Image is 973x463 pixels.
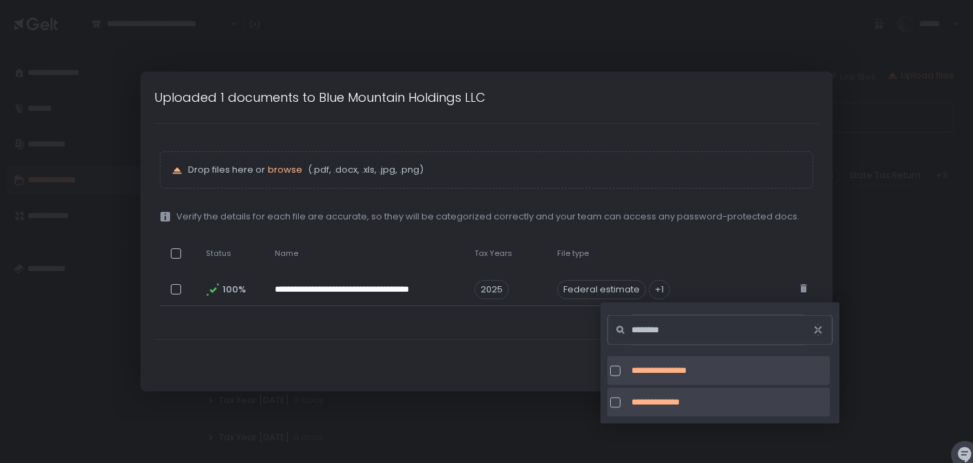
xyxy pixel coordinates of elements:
button: browse [268,164,302,176]
div: +1 [649,280,670,299]
span: Verify the details for each file are accurate, so they will be categorized correctly and your tea... [176,211,799,223]
span: Status [206,248,231,259]
span: 2025 [474,280,509,299]
p: Drop files here or [188,164,802,176]
span: Tax Years [474,248,512,259]
h1: Uploaded 1 documents to Blue Mountain Holdings LLC [154,88,485,107]
span: File type [557,248,589,259]
div: Federal estimate [557,280,646,299]
span: (.pdf, .docx, .xls, .jpg, .png) [305,164,423,176]
span: 100% [222,283,244,296]
span: Name [275,248,298,259]
span: browse [268,163,302,176]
